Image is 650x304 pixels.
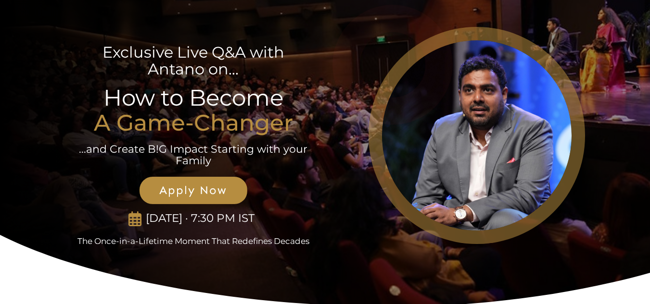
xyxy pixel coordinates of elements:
p: [DATE] · 7:30 PM IST [141,212,258,225]
span: Exclusive Live Q&A with Antano on... [102,43,284,78]
strong: A Game-Changer [94,109,293,136]
span: How to Become [103,84,283,111]
a: Apply Now [140,177,247,204]
p: ...and Create B!G Impact Starting with your Family [78,144,308,167]
span: Apply Now [150,183,237,197]
p: The Once-in-a-Lifetime Moment That Redefines Decades [66,236,321,246]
